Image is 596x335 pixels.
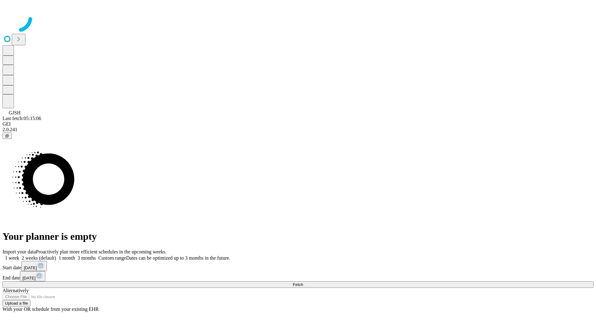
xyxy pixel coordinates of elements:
[22,276,35,280] span: [DATE]
[2,288,29,293] span: Alternatively
[2,271,594,281] div: End date
[2,300,30,306] button: Upload a file
[2,249,36,254] span: Import your data
[5,255,19,261] span: 1 week
[21,261,47,271] button: [DATE]
[2,281,594,288] button: Fetch
[20,271,45,281] button: [DATE]
[2,231,594,242] h1: Your planner is empty
[59,255,75,261] span: 1 month
[36,249,166,254] span: Proactively plan more efficient schedules in the upcoming weeks.
[2,116,41,121] span: Last fetch: 05:15:06
[293,282,303,287] span: Fetch
[9,110,20,115] span: GJSH
[2,127,594,132] div: 2.0.241
[2,261,594,271] div: Start date
[24,266,37,270] span: [DATE]
[5,133,9,138] span: @
[2,121,594,127] div: GEI
[22,255,56,261] span: 2 weeks (default)
[2,132,12,139] button: @
[126,255,230,261] span: Dates can be optimized up to 3 months in the future.
[2,306,99,312] span: With your OR schedule from your existing EHR
[98,255,126,261] span: Custom range
[78,255,96,261] span: 3 months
